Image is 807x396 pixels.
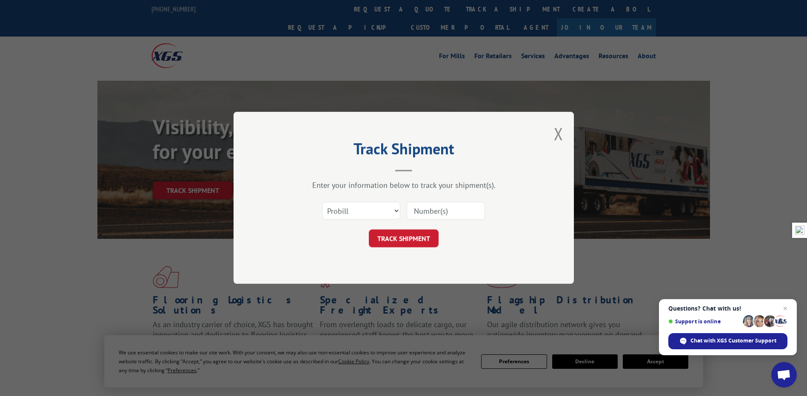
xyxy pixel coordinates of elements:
[668,333,787,349] div: Chat with XGS Customer Support
[407,202,485,220] input: Number(s)
[276,181,531,190] div: Enter your information below to track your shipment(s).
[668,318,740,325] span: Support is online
[690,337,776,345] span: Chat with XGS Customer Support
[554,122,563,145] button: Close modal
[668,305,787,312] span: Questions? Chat with us!
[771,362,797,388] div: Open chat
[276,143,531,159] h2: Track Shipment
[369,230,439,248] button: TRACK SHIPMENT
[780,303,790,314] span: Close chat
